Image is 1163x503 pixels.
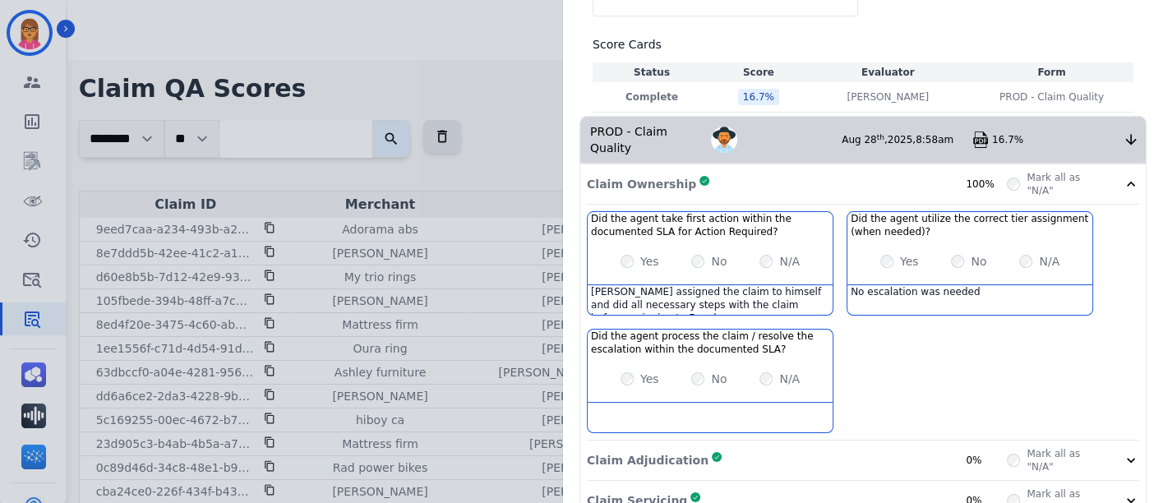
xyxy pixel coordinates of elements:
label: Yes [640,371,659,387]
span: PROD - Claim Quality [999,90,1104,104]
label: Yes [640,253,659,270]
label: No [971,253,986,270]
label: Mark all as "N/A" [1027,171,1103,197]
img: qa-pdf.svg [972,132,989,148]
p: Claim Ownership [587,176,696,192]
label: No [711,371,727,387]
span: 8:58am [916,134,953,145]
h3: Did the agent process the claim / resolve the escalation within the documented SLA? [591,330,829,356]
div: 16.7 % [738,89,779,105]
th: Status [593,62,711,82]
label: N/A [779,253,800,270]
div: PROD - Claim Quality [580,117,711,163]
div: [PERSON_NAME] assigned the claim to himself and did all necessary steps with the claim before ass... [588,285,833,315]
h3: Score Cards [593,36,1133,53]
div: 0% [966,454,1007,467]
th: Score [711,62,806,82]
label: N/A [779,371,800,387]
label: N/A [1039,253,1059,270]
div: 16.7% [992,133,1123,146]
h3: Did the agent take first action within the documented SLA for Action Required? [591,212,829,238]
p: [PERSON_NAME] [847,90,929,104]
div: No escalation was needed [847,285,1092,315]
th: Evaluator [806,62,970,82]
p: Claim Adjudication [587,452,708,468]
label: Mark all as "N/A" [1027,447,1103,473]
sup: th [877,133,884,141]
label: Yes [900,253,919,270]
th: Form [970,62,1133,82]
p: Complete [596,90,708,104]
img: Avatar [711,127,737,153]
h3: Did the agent utilize the correct tier assignment (when needed)? [851,212,1089,238]
div: 100% [966,178,1007,191]
label: No [711,253,727,270]
div: Aug 28 , 2025 , [842,133,972,146]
